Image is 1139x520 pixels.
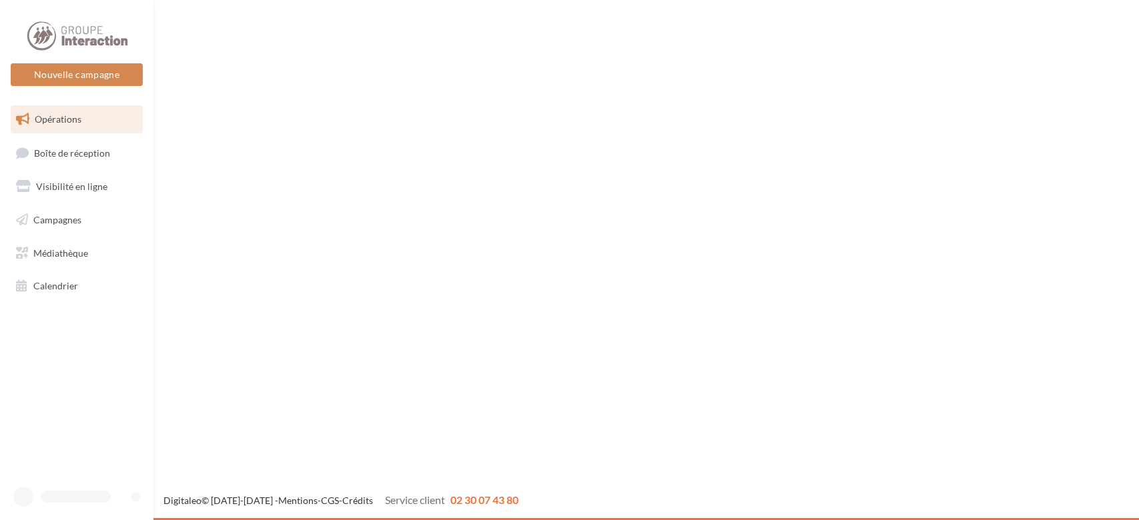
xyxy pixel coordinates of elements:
[8,173,145,201] a: Visibilité en ligne
[321,495,339,506] a: CGS
[450,493,518,506] span: 02 30 07 43 80
[163,495,518,506] span: © [DATE]-[DATE] - - -
[8,239,145,267] a: Médiathèque
[385,493,445,506] span: Service client
[8,272,145,300] a: Calendrier
[163,495,202,506] a: Digitaleo
[34,147,110,158] span: Boîte de réception
[8,139,145,167] a: Boîte de réception
[33,280,78,291] span: Calendrier
[35,113,81,125] span: Opérations
[8,206,145,234] a: Campagnes
[8,105,145,133] a: Opérations
[278,495,318,506] a: Mentions
[36,181,107,192] span: Visibilité en ligne
[33,247,88,258] span: Médiathèque
[11,63,143,86] button: Nouvelle campagne
[33,214,81,225] span: Campagnes
[342,495,373,506] a: Crédits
